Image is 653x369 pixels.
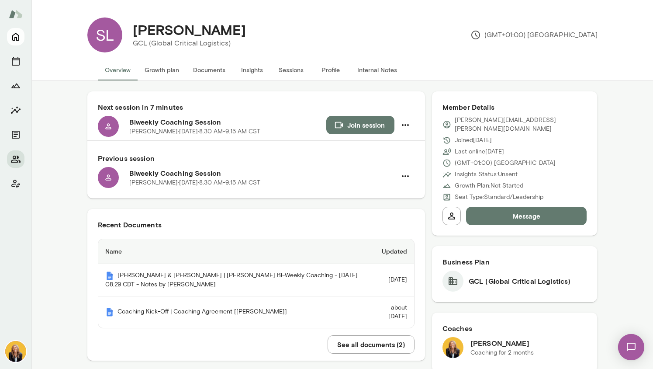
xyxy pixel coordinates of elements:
[129,178,260,187] p: [PERSON_NAME] · [DATE] · 8:30 AM-9:15 AM CST
[129,127,260,136] p: [PERSON_NAME] · [DATE] · 8:30 AM-9:15 AM CST
[350,59,404,80] button: Internal Notes
[98,153,415,164] h6: Previous session
[455,147,504,156] p: Last online [DATE]
[133,21,246,38] h4: [PERSON_NAME]
[98,102,415,112] h6: Next session in 7 minutes
[7,175,24,192] button: Client app
[455,181,523,190] p: Growth Plan: Not Started
[455,136,492,145] p: Joined [DATE]
[367,264,414,296] td: [DATE]
[7,28,24,45] button: Home
[232,59,272,80] button: Insights
[272,59,311,80] button: Sessions
[455,159,556,167] p: (GMT+01:00) [GEOGRAPHIC_DATA]
[469,276,571,286] h6: GCL (Global Critical Logistics)
[98,239,367,264] th: Name
[326,116,394,134] button: Join session
[328,335,415,354] button: See all documents (2)
[442,337,463,358] img: Leah Beltz
[442,257,587,267] h6: Business Plan
[98,296,367,328] th: Coaching Kick-Off | Coaching Agreement [[PERSON_NAME]]
[367,296,414,328] td: about [DATE]
[105,308,114,317] img: Mento
[138,59,186,80] button: Growth plan
[466,207,587,225] button: Message
[455,116,587,133] p: [PERSON_NAME][EMAIL_ADDRESS][PERSON_NAME][DOMAIN_NAME]
[470,338,534,348] h6: [PERSON_NAME]
[311,59,350,80] button: Profile
[455,170,518,179] p: Insights Status: Unsent
[98,264,367,296] th: [PERSON_NAME] & [PERSON_NAME] | [PERSON_NAME] Bi-Weekly Coaching - [DATE] 08:29 CDT - Notes by [P...
[98,219,415,230] h6: Recent Documents
[129,168,396,178] h6: Biweekly Coaching Session
[5,341,26,362] img: Leah Beltz
[9,6,23,22] img: Mento
[470,30,598,40] p: (GMT+01:00) [GEOGRAPHIC_DATA]
[98,59,138,80] button: Overview
[129,117,326,127] h6: Biweekly Coaching Session
[7,77,24,94] button: Growth Plan
[7,126,24,143] button: Documents
[442,102,587,112] h6: Member Details
[442,323,587,334] h6: Coaches
[7,150,24,168] button: Members
[186,59,232,80] button: Documents
[87,17,122,52] div: SL
[133,38,246,49] p: GCL (Global Critical Logistics)
[470,348,534,357] p: Coaching for 2 months
[455,193,543,202] p: Seat Type: Standard/Leadership
[367,239,414,264] th: Updated
[7,52,24,70] button: Sessions
[105,272,114,280] img: Mento
[7,101,24,119] button: Insights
